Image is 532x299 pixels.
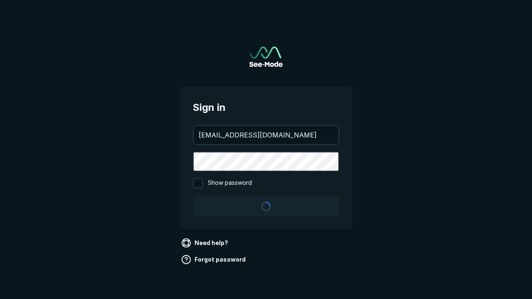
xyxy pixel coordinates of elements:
span: Sign in [193,100,339,115]
input: your@email.com [194,126,338,144]
a: Need help? [180,236,232,250]
span: Show password [208,178,252,188]
img: See-Mode Logo [249,47,283,67]
a: Go to sign in [249,47,283,67]
a: Forgot password [180,253,249,266]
